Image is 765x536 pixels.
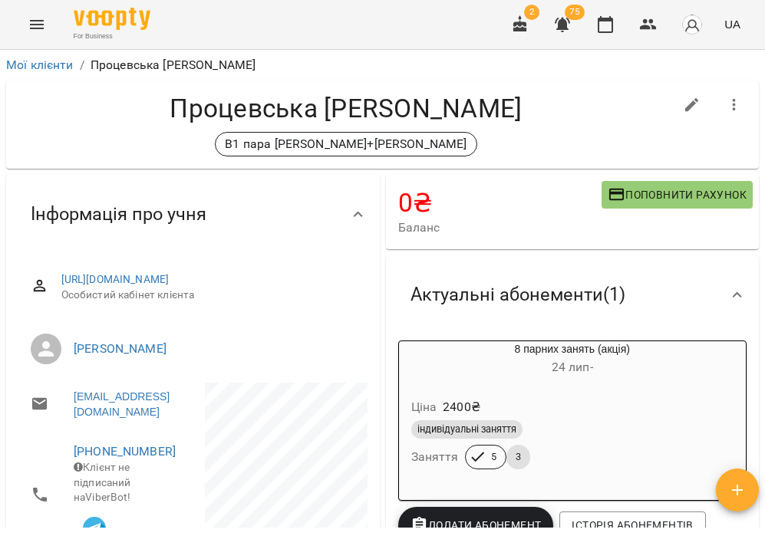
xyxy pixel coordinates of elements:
[724,16,740,32] span: UA
[215,132,476,156] div: B1 пара [PERSON_NAME]+[PERSON_NAME]
[443,398,480,416] p: 2400 ₴
[74,444,176,459] a: [PHONE_NUMBER]
[524,5,539,20] span: 2
[718,10,747,38] button: UA
[18,6,55,43] button: Menu
[411,283,625,307] span: Актуальні абонементи ( 1 )
[80,56,84,74] li: /
[608,186,747,204] span: Поповнити рахунок
[6,58,74,72] a: Мої клієнти
[565,5,585,20] span: 75
[399,341,747,378] div: 8 парних занять (акція)
[74,389,177,419] a: [EMAIL_ADDRESS][DOMAIN_NAME]
[411,396,437,418] h6: Ціна
[74,461,131,503] span: Клієнт не підписаний на ViberBot!
[6,175,380,254] div: Інформація про учня
[74,8,150,30] img: Voopty Logo
[61,273,170,285] a: [URL][DOMAIN_NAME]
[91,56,256,74] p: Процевська [PERSON_NAME]
[18,93,674,124] h4: Процевська [PERSON_NAME]
[411,446,459,468] h6: Заняття
[572,516,693,534] span: Історія абонементів
[506,450,530,464] span: 3
[398,219,602,237] span: Баланс
[74,341,167,356] a: [PERSON_NAME]
[552,360,593,374] span: 24 лип -
[681,14,703,35] img: avatar_s.png
[6,56,759,74] nav: breadcrumb
[399,341,747,488] button: 8 парних занять (акція)24 лип- Ціна2400₴індивідуальні заняттяЗаняття53
[386,255,760,334] div: Актуальні абонементи(1)
[411,423,523,436] span: індивідуальні заняття
[31,202,206,226] span: Інформація про учня
[225,135,467,153] p: B1 пара [PERSON_NAME]+[PERSON_NAME]
[602,181,753,209] button: Поповнити рахунок
[74,31,150,41] span: For Business
[411,516,542,534] span: Додати Абонемент
[61,288,355,303] span: Особистий кабінет клієнта
[482,450,506,464] span: 5
[398,187,602,219] h4: 0 ₴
